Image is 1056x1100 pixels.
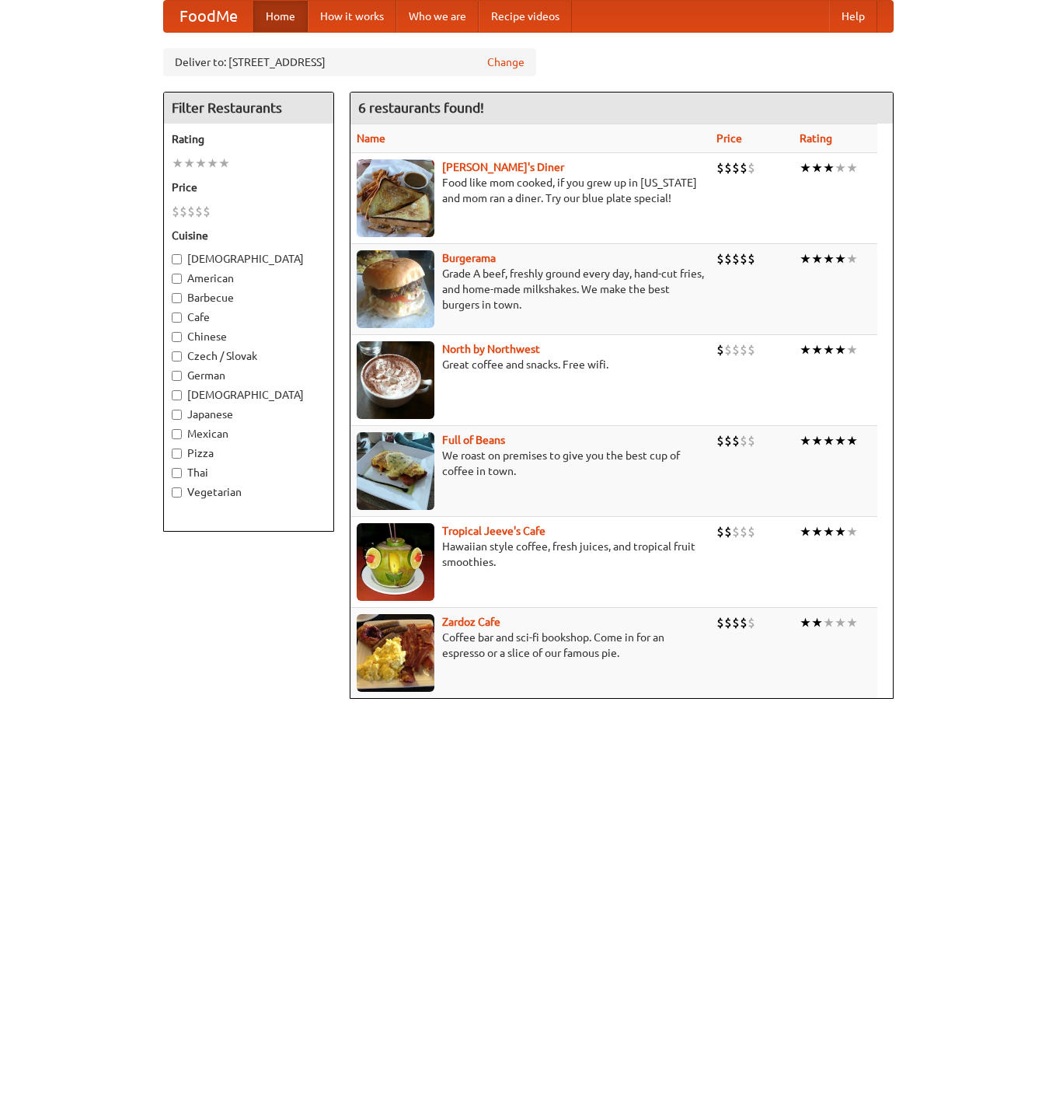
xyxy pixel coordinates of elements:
[716,341,724,358] li: $
[846,614,858,631] li: ★
[829,1,877,32] a: Help
[724,250,732,267] li: $
[740,341,748,358] li: $
[823,159,835,176] li: ★
[724,159,732,176] li: $
[172,468,182,478] input: Thai
[442,252,496,264] a: Burgerama
[800,132,832,145] a: Rating
[811,432,823,449] li: ★
[357,539,704,570] p: Hawaiian style coffee, fresh juices, and tropical fruit smoothies.
[357,266,704,313] p: Grade A beef, freshly ground every day, hand-cut fries, and home-made milkshakes. We make the bes...
[172,484,326,500] label: Vegetarian
[207,155,218,172] li: ★
[487,54,525,70] a: Change
[172,371,182,381] input: German
[172,429,182,439] input: Mexican
[442,616,500,628] b: Zardoz Cafe
[835,523,846,540] li: ★
[732,159,740,176] li: $
[396,1,479,32] a: Who we are
[800,432,811,449] li: ★
[357,523,434,601] img: jeeves.jpg
[218,155,230,172] li: ★
[172,410,182,420] input: Japanese
[195,155,207,172] li: ★
[800,159,811,176] li: ★
[183,155,195,172] li: ★
[479,1,572,32] a: Recipe videos
[172,309,326,325] label: Cafe
[357,175,704,206] p: Food like mom cooked, if you grew up in [US_STATE] and mom ran a diner. Try our blue plate special!
[203,203,211,220] li: $
[172,228,326,243] h5: Cuisine
[823,341,835,358] li: ★
[172,271,326,286] label: American
[357,614,434,692] img: zardoz.jpg
[835,250,846,267] li: ★
[172,274,182,284] input: American
[172,465,326,480] label: Thai
[800,523,811,540] li: ★
[358,100,484,115] ng-pluralize: 6 restaurants found!
[172,390,182,400] input: [DEMOGRAPHIC_DATA]
[172,487,182,498] input: Vegetarian
[835,159,846,176] li: ★
[716,523,724,540] li: $
[846,250,858,267] li: ★
[716,132,742,145] a: Price
[740,432,748,449] li: $
[716,250,724,267] li: $
[172,332,182,342] input: Chinese
[823,614,835,631] li: ★
[172,293,182,303] input: Barbecue
[740,614,748,631] li: $
[172,368,326,383] label: German
[172,131,326,147] h5: Rating
[846,523,858,540] li: ★
[172,180,326,195] h5: Price
[740,250,748,267] li: $
[846,341,858,358] li: ★
[442,161,564,173] a: [PERSON_NAME]'s Diner
[748,341,755,358] li: $
[748,523,755,540] li: $
[172,290,326,306] label: Barbecue
[740,523,748,540] li: $
[357,159,434,237] img: sallys.jpg
[811,250,823,267] li: ★
[172,155,183,172] li: ★
[800,614,811,631] li: ★
[811,159,823,176] li: ★
[740,159,748,176] li: $
[716,159,724,176] li: $
[823,523,835,540] li: ★
[172,407,326,422] label: Japanese
[732,250,740,267] li: $
[172,351,182,361] input: Czech / Slovak
[172,445,326,461] label: Pizza
[179,203,187,220] li: $
[172,254,182,264] input: [DEMOGRAPHIC_DATA]
[164,93,333,124] h4: Filter Restaurants
[172,329,326,344] label: Chinese
[732,523,740,540] li: $
[357,448,704,479] p: We roast on premises to give you the best cup of coffee in town.
[442,525,545,537] b: Tropical Jeeve's Cafe
[442,343,540,355] b: North by Northwest
[835,341,846,358] li: ★
[732,341,740,358] li: $
[357,250,434,328] img: burgerama.jpg
[811,614,823,631] li: ★
[835,432,846,449] li: ★
[748,159,755,176] li: $
[823,250,835,267] li: ★
[172,426,326,442] label: Mexican
[442,434,505,446] b: Full of Beans
[748,614,755,631] li: $
[846,159,858,176] li: ★
[357,630,704,661] p: Coffee bar and sci-fi bookshop. Come in for an espresso or a slice of our famous pie.
[164,1,253,32] a: FoodMe
[308,1,396,32] a: How it works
